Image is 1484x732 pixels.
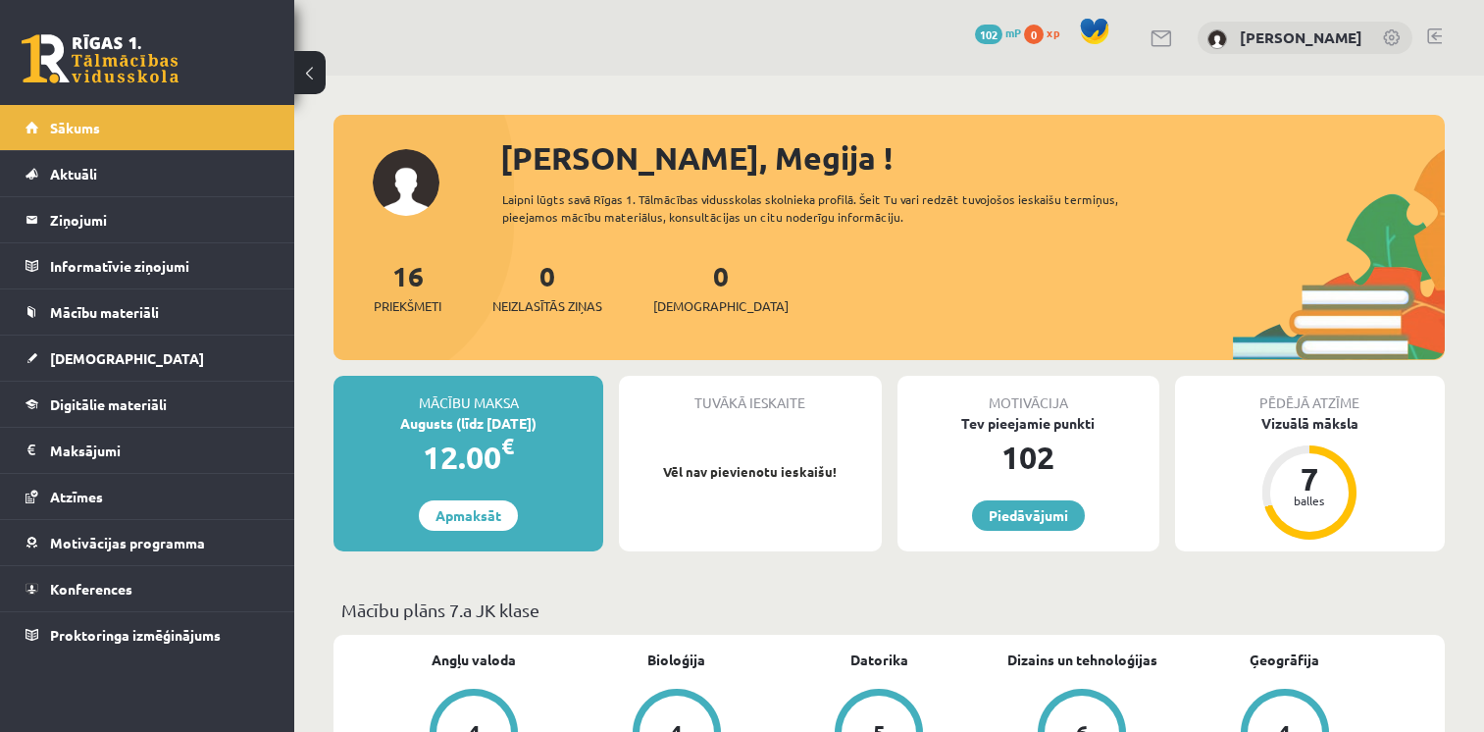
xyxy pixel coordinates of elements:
[1250,650,1319,670] a: Ģeogrāfija
[619,376,881,413] div: Tuvākā ieskaite
[897,434,1159,481] div: 102
[50,395,167,413] span: Digitālie materiāli
[972,500,1085,531] a: Piedāvājumi
[50,303,159,321] span: Mācību materiāli
[50,165,97,183] span: Aktuāli
[333,434,603,481] div: 12.00
[50,197,270,242] legend: Ziņojumi
[333,376,603,413] div: Mācību maksa
[50,119,100,136] span: Sākums
[500,134,1445,182] div: [PERSON_NAME], Megija !
[26,382,270,427] a: Digitālie materiāli
[975,25,1002,44] span: 102
[1047,25,1059,40] span: xp
[1280,463,1339,495] div: 7
[1175,413,1445,543] a: Vizuālā māksla 7 balles
[1024,25,1069,40] a: 0 xp
[50,534,205,551] span: Motivācijas programma
[492,258,602,316] a: 0Neizlasītās ziņas
[897,413,1159,434] div: Tev pieejamie punkti
[492,296,602,316] span: Neizlasītās ziņas
[50,243,270,288] legend: Informatīvie ziņojumi
[50,349,204,367] span: [DEMOGRAPHIC_DATA]
[653,258,789,316] a: 0[DEMOGRAPHIC_DATA]
[975,25,1021,40] a: 102 mP
[1024,25,1044,44] span: 0
[26,428,270,473] a: Maksājumi
[26,566,270,611] a: Konferences
[26,197,270,242] a: Ziņojumi
[897,376,1159,413] div: Motivācija
[26,336,270,381] a: [DEMOGRAPHIC_DATA]
[1175,413,1445,434] div: Vizuālā māksla
[26,474,270,519] a: Atzīmes
[501,432,514,460] span: €
[850,650,908,670] a: Datorika
[50,428,270,473] legend: Maksājumi
[419,500,518,531] a: Apmaksāt
[333,413,603,434] div: Augusts (līdz [DATE])
[26,105,270,150] a: Sākums
[26,151,270,196] a: Aktuāli
[374,258,441,316] a: 16Priekšmeti
[502,190,1169,226] div: Laipni lūgts savā Rīgas 1. Tālmācības vidusskolas skolnieka profilā. Šeit Tu vari redzēt tuvojošo...
[26,289,270,335] a: Mācību materiāli
[1280,495,1339,506] div: balles
[653,296,789,316] span: [DEMOGRAPHIC_DATA]
[50,580,132,598] span: Konferences
[22,34,179,83] a: Rīgas 1. Tālmācības vidusskola
[374,296,441,316] span: Priekšmeti
[629,462,871,482] p: Vēl nav pievienotu ieskaišu!
[50,626,221,644] span: Proktoringa izmēģinājums
[1207,29,1227,49] img: Megija Jaunzeme
[1175,376,1445,413] div: Pēdējā atzīme
[1005,25,1021,40] span: mP
[341,597,1437,623] p: Mācību plāns 7.a JK klase
[50,488,103,505] span: Atzīmes
[647,650,705,670] a: Bioloģija
[432,650,516,670] a: Angļu valoda
[26,243,270,288] a: Informatīvie ziņojumi
[1240,27,1362,47] a: [PERSON_NAME]
[1007,650,1157,670] a: Dizains un tehnoloģijas
[26,612,270,657] a: Proktoringa izmēģinājums
[26,520,270,565] a: Motivācijas programma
